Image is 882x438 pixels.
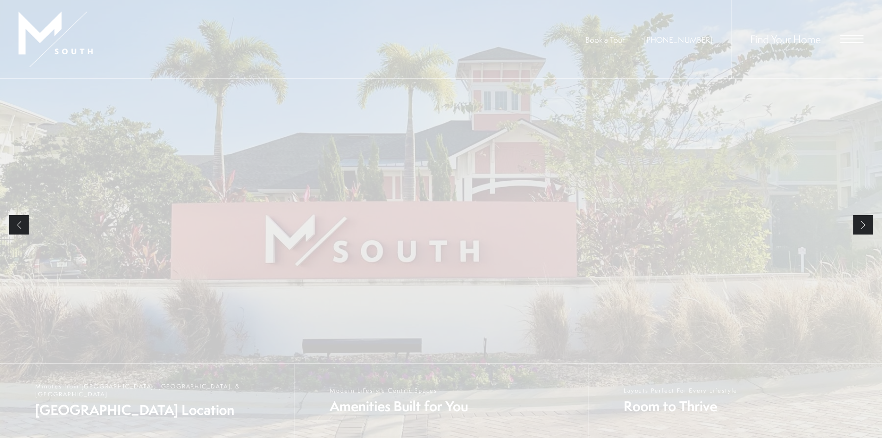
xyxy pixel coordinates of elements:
a: Modern Lifestyle Centric Spaces [294,364,588,438]
span: Layouts Perfect For Every Lifestyle [624,387,738,394]
a: Call Us at 813-570-8014 [644,34,713,45]
span: Minutes from [GEOGRAPHIC_DATA], [GEOGRAPHIC_DATA], & [GEOGRAPHIC_DATA] [35,382,285,398]
a: Layouts Perfect For Every Lifestyle [588,364,882,438]
span: [PHONE_NUMBER] [644,34,713,45]
span: Modern Lifestyle Centric Spaces [330,387,468,394]
span: Room to Thrive [624,397,738,416]
a: Previous [9,215,29,235]
button: Open Menu [840,35,863,43]
a: Next [853,215,873,235]
span: Amenities Built for You [330,397,468,416]
img: MSouth [19,12,93,67]
a: Book a Tour [585,34,625,45]
a: Find Your Home [750,32,821,46]
span: [GEOGRAPHIC_DATA] Location [35,400,285,419]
